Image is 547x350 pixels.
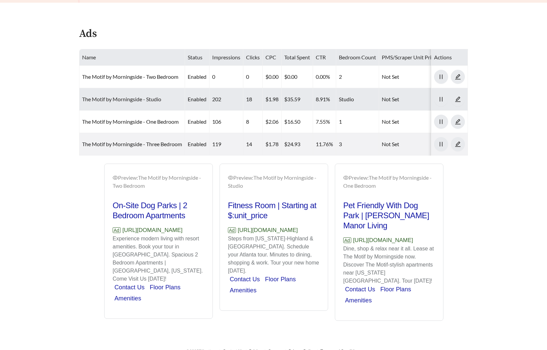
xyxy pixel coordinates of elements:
[188,96,206,102] span: enabled
[343,175,349,180] span: eye
[113,227,121,233] span: Ad
[345,286,375,293] a: Contact Us
[434,92,448,106] button: pause
[282,111,313,133] td: $16.50
[379,66,439,88] td: Not Set
[451,118,465,125] a: edit
[434,115,448,129] button: pause
[114,284,144,291] a: Contact Us
[82,141,182,147] a: The Motif by Morningside - Three Bedroom
[451,141,465,147] a: edit
[313,133,336,156] td: 11.76%
[113,235,204,283] p: Experience modern living with resort amenities. Book your tour in [GEOGRAPHIC_DATA]. Spacious 2 B...
[336,133,379,156] td: 3
[379,49,439,66] th: PMS/Scraper Unit Price
[316,54,326,60] span: CTR
[82,96,161,102] a: The Motif by Morningside - Studio
[379,111,439,133] td: Not Set
[265,54,276,60] span: CPC
[188,73,206,80] span: enabled
[282,66,313,88] td: $0.00
[451,96,465,102] a: edit
[230,276,260,283] a: Contact Us
[451,70,465,84] button: edit
[380,286,411,293] a: Floor Plans
[263,66,282,88] td: $0.00
[113,175,118,180] span: eye
[434,141,448,147] span: pause
[79,49,185,66] th: Name
[243,49,263,66] th: Clicks
[263,133,282,156] td: $1.78
[79,28,97,40] h4: Ads
[282,88,313,111] td: $35.59
[243,88,263,111] td: 18
[185,49,209,66] th: Status
[243,133,263,156] td: 14
[345,297,372,304] a: Amenities
[431,49,468,66] th: Actions
[336,66,379,88] td: 2
[209,111,243,133] td: 106
[188,141,206,147] span: enabled
[282,133,313,156] td: $24.93
[343,236,435,245] p: [URL][DOMAIN_NAME]
[434,96,448,102] span: pause
[188,118,206,125] span: enabled
[343,174,435,190] div: Preview: The Motif by Morningside - One Bedroom
[228,175,233,180] span: eye
[451,92,465,106] button: edit
[209,88,243,111] td: 202
[228,200,320,221] h2: Fitness Room | Starting at $:unit_price
[451,115,465,129] button: edit
[228,227,236,233] span: Ad
[209,49,243,66] th: Impressions
[336,111,379,133] td: 1
[230,287,256,294] a: Amenities
[434,119,448,125] span: pause
[82,118,179,125] a: The Motif by Morningside - One Bedroom
[114,295,141,302] a: Amenities
[451,73,465,80] a: edit
[243,111,263,133] td: 8
[282,49,313,66] th: Total Spent
[150,284,181,291] a: Floor Plans
[451,137,465,151] button: edit
[113,200,204,221] h2: On-Site Dog Parks | 2 Bedroom Apartments
[263,88,282,111] td: $1.98
[113,226,204,235] p: [URL][DOMAIN_NAME]
[209,66,243,88] td: 0
[209,133,243,156] td: 119
[228,174,320,190] div: Preview: The Motif by Morningside - Studio
[228,235,320,275] p: Steps from [US_STATE]-Highland & [GEOGRAPHIC_DATA]. Schedule your Atlanta tour. Minutes to dining...
[113,174,204,190] div: Preview: The Motif by Morningside - Two Bedroom
[313,66,336,88] td: 0.00%
[243,66,263,88] td: 0
[343,237,351,243] span: Ad
[82,73,178,80] a: The Motif by Morningside - Two Bedroom
[313,88,336,111] td: 8.91%
[265,276,296,283] a: Floor Plans
[228,226,320,235] p: [URL][DOMAIN_NAME]
[263,111,282,133] td: $2.06
[313,111,336,133] td: 7.55%
[451,119,465,125] span: edit
[336,49,379,66] th: Bedroom Count
[343,245,435,285] p: Dine, shop & relax near it all. Lease at The Motif by Morningside now. Discover The Motif-stylish...
[336,88,379,111] td: Studio
[451,74,465,80] span: edit
[343,200,435,231] h2: Pet Friendly With Dog Park | [PERSON_NAME] Manor Living
[434,74,448,80] span: pause
[379,133,439,156] td: Not Set
[379,88,439,111] td: Not Set
[434,137,448,151] button: pause
[434,70,448,84] button: pause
